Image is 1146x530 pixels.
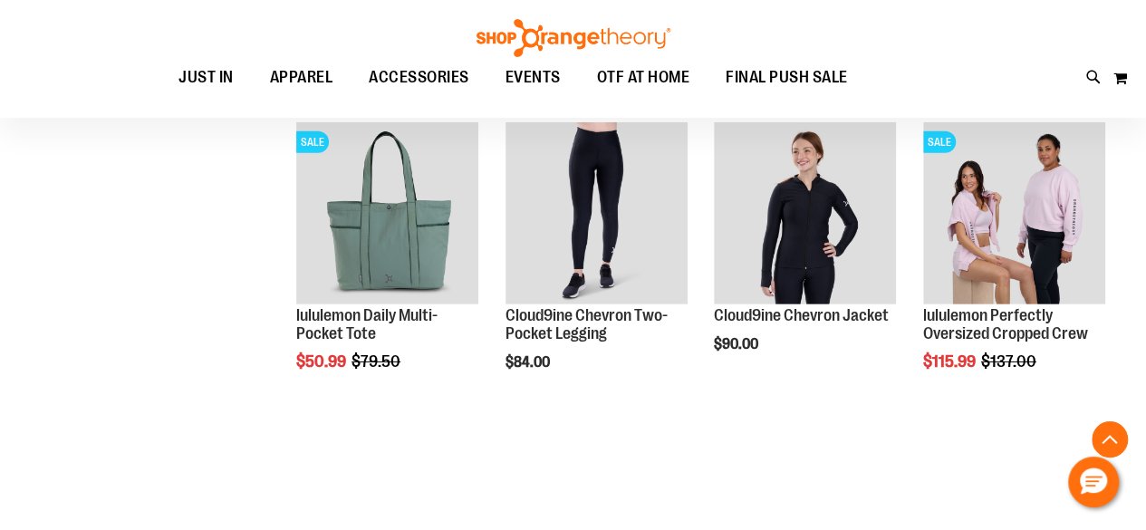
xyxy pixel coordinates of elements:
div: product [914,113,1114,417]
img: Cloud9ine Chevron Jacket [714,122,896,304]
span: $50.99 [296,352,349,371]
span: $84.00 [506,354,553,371]
a: ACCESSORIES [351,57,487,99]
span: APPAREL [270,57,333,98]
div: product [496,113,697,417]
a: FINAL PUSH SALE [708,57,866,99]
a: EVENTS [487,57,579,99]
div: product [287,113,487,417]
a: lululemon Daily Multi-Pocket ToteSALE [296,122,478,307]
a: Cloud9ine Chevron Jacket [714,122,896,307]
a: Cloud9ine Chevron Jacket [714,306,889,324]
a: lululemon Daily Multi-Pocket Tote [296,306,438,342]
span: SALE [923,131,956,153]
div: product [705,113,905,399]
a: Cloud9ine Chevron Two-Pocket Legging [506,306,668,342]
a: lululemon Perfectly Oversized Cropped CrewSALE [923,122,1105,307]
span: EVENTS [506,57,561,98]
a: JUST IN [160,57,252,99]
button: Back To Top [1092,421,1128,458]
img: lululemon Perfectly Oversized Cropped Crew [923,122,1105,304]
span: $90.00 [714,336,761,352]
img: Cloud9ine Chevron Two-Pocket Legging [506,122,688,304]
button: Hello, have a question? Let’s chat. [1068,457,1119,507]
a: OTF AT HOME [579,57,708,99]
span: JUST IN [178,57,234,98]
span: ACCESSORIES [369,57,469,98]
span: FINAL PUSH SALE [726,57,848,98]
span: OTF AT HOME [597,57,690,98]
a: APPAREL [252,57,352,98]
img: lululemon Daily Multi-Pocket Tote [296,122,478,304]
a: lululemon Perfectly Oversized Cropped Crew [923,306,1088,342]
span: $79.50 [352,352,403,371]
img: Shop Orangetheory [474,19,673,57]
span: $137.00 [981,352,1039,371]
a: Cloud9ine Chevron Two-Pocket Legging [506,122,688,307]
span: SALE [296,131,329,153]
span: $115.99 [923,352,978,371]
